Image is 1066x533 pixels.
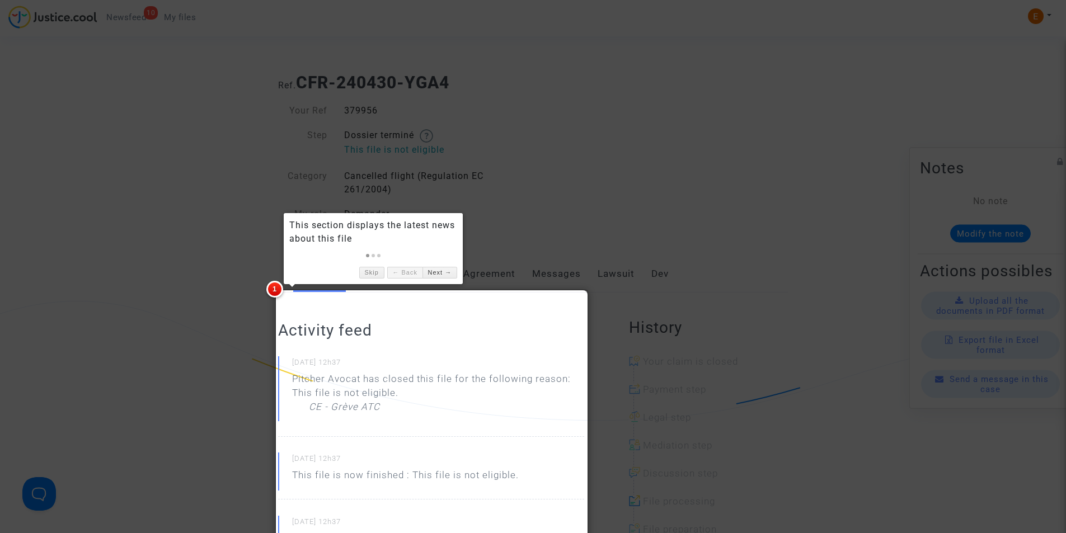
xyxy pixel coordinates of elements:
[292,468,519,488] p: This file is now finished : This file is not eligible.
[292,357,584,372] small: [DATE] 12h37
[387,267,422,279] a: ← Back
[422,267,457,279] a: Next →
[289,219,457,246] div: This section displays the latest news about this file
[309,400,380,419] p: CE - Grève ATC
[292,372,584,419] div: Pitcher Avocat has closed this file for the following reason: This file is not eligible.
[278,320,584,340] h2: Activity feed
[266,281,283,298] span: 1
[292,454,584,468] small: [DATE] 12h37
[292,517,584,531] small: [DATE] 12h37
[359,267,384,279] a: Skip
